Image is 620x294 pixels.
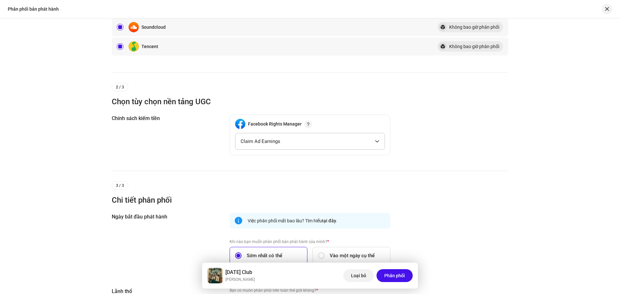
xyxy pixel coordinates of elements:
[449,44,499,49] div: Không bao giờ phân phối
[225,269,255,276] h5: Yesterday’s Club
[112,213,219,221] h5: Ngày bắt đầu phát hành
[112,195,508,205] h3: Chi tiết phân phối
[351,269,366,282] span: Loại bỏ
[343,269,374,282] button: Loại bỏ
[141,25,166,29] div: Soundcloud
[230,288,390,293] label: Bạn có muốn phân phối trên toàn thế giới không?
[248,217,385,225] div: Việc phân phối mất bao lâu? Tìm hiểu .
[207,268,223,283] img: db0bf41b-b639-4c0e-9ef9-5c72b1245141
[384,269,405,282] span: Phân phối
[230,239,390,244] label: Khi nào bạn muốn phân phối bản phát hành của mình?
[330,252,375,259] span: Vào một ngày cụ thể
[112,115,219,122] h5: Chính sách kiếm tiền
[322,218,336,223] span: tại đây
[141,44,158,49] div: Tencent
[377,269,413,282] button: Phân phối
[248,121,302,127] div: Facebook Rights Manager
[112,96,508,107] h3: Chọn tùy chọn nền tảng UGC
[449,25,499,29] div: Không bao giờ phân phối
[247,252,282,259] span: Sớm nhất có thể
[8,6,59,12] div: Phân phối bản phát hành
[225,276,255,283] small: Yesterday’s Club
[116,85,124,89] span: 2 / 3
[116,183,124,188] span: 3 / 3
[375,133,379,149] div: dropdown trigger
[241,133,375,149] span: Claim Ad Earnings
